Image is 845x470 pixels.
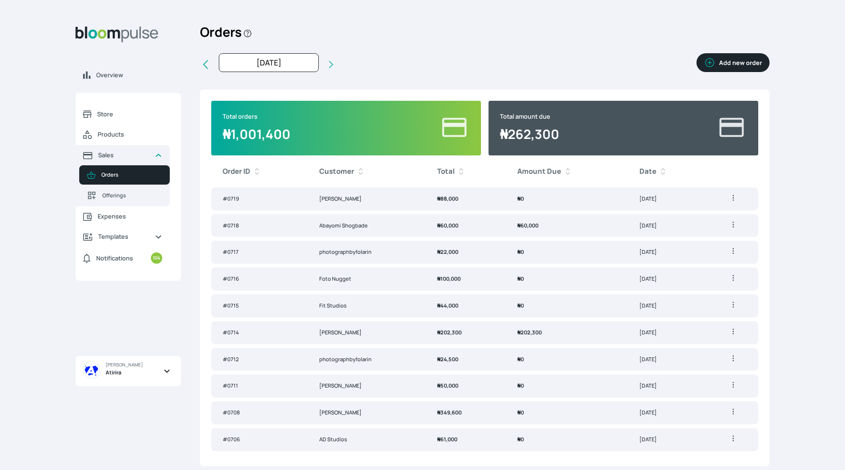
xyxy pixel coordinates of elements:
span: Atirira [106,369,121,377]
a: Sales [75,145,170,165]
span: 24,500 [437,356,458,363]
span: ₦ [517,356,521,363]
span: ₦ [437,409,440,416]
td: [DATE] [628,374,708,397]
span: 349,600 [437,409,462,416]
span: Offerings [102,192,162,200]
td: [PERSON_NAME] [308,321,425,344]
td: [PERSON_NAME] [308,187,425,211]
span: 44,000 [437,302,458,309]
td: [DATE] [628,294,708,317]
span: ₦ [437,356,440,363]
td: [DATE] [628,321,708,344]
td: Fit Studios [308,294,425,317]
td: photographbyfolarin [308,348,425,371]
span: Sales [98,151,147,160]
span: Expenses [98,212,162,221]
aside: Sidebar [75,19,181,459]
td: [DATE] [628,241,708,264]
span: ₦ [517,275,521,282]
td: [DATE] [628,214,708,237]
span: 22,000 [437,248,458,255]
span: ₦ [437,222,440,229]
td: AD Studios [308,428,425,451]
span: ₦ [500,125,508,143]
span: ₦ [517,409,521,416]
b: Date [639,166,656,177]
span: ₦ [517,248,521,255]
span: Store [97,110,162,119]
span: 0 [517,302,524,309]
td: # 0708 [211,401,308,424]
span: 0 [517,409,524,416]
span: ₦ [437,302,440,309]
a: Expenses [75,206,170,227]
span: ₦ [437,382,440,389]
td: photographbyfolarin [308,241,425,264]
span: 100,000 [437,275,461,282]
span: ₦ [517,302,521,309]
span: ₦ [437,275,440,282]
a: Templates [75,227,170,247]
td: # 0711 [211,374,308,397]
td: [DATE] [628,428,708,451]
span: 0 [517,248,524,255]
td: [PERSON_NAME] [308,374,425,397]
a: Overview [75,65,181,85]
a: Offerings [79,185,170,206]
a: Products [75,124,170,145]
span: ₦ [223,125,231,143]
a: Orders [79,165,170,185]
span: ₦ [437,195,440,202]
span: 60,000 [517,222,538,229]
b: Total [437,166,455,177]
td: Foto Nugget [308,267,425,291]
a: Store [75,104,170,124]
span: ₦ [517,436,521,443]
td: # 0706 [211,428,308,451]
td: [DATE] [628,401,708,424]
span: [PERSON_NAME] [106,362,143,368]
span: 50,000 [437,382,458,389]
td: [DATE] [628,348,708,371]
span: ₦ [437,436,440,443]
span: 262,300 [500,125,559,143]
span: ₦ [517,222,521,229]
td: # 0717 [211,241,308,264]
span: 1,001,400 [223,125,290,143]
td: # 0714 [211,321,308,344]
span: Orders [101,171,162,179]
p: Total orders [223,112,290,121]
td: # 0715 [211,294,308,317]
span: 0 [517,436,524,443]
span: 0 [517,356,524,363]
td: # 0718 [211,214,308,237]
span: 88,000 [437,195,458,202]
a: Notifications104 [75,247,170,269]
span: 0 [517,275,524,282]
span: ₦ [517,382,521,389]
span: ₦ [517,195,521,202]
span: ₦ [517,329,521,336]
span: ₦ [437,248,440,255]
b: Customer [319,166,354,177]
td: # 0712 [211,348,308,371]
a: Add new order [696,53,770,76]
span: 202,300 [517,329,542,336]
td: # 0719 [211,187,308,211]
img: Bloom Logo [75,26,158,42]
td: [PERSON_NAME] [308,401,425,424]
span: 202,300 [437,329,462,336]
span: 0 [517,382,524,389]
span: Notifications [96,254,133,263]
b: Amount Due [517,166,561,177]
td: # 0716 [211,267,308,291]
span: Overview [96,71,174,80]
b: Order ID [223,166,250,177]
span: Products [98,130,162,139]
small: 104 [151,252,162,264]
span: 60,000 [437,222,458,229]
span: 61,000 [437,436,457,443]
p: Total amount due [500,112,559,121]
td: [DATE] [628,267,708,291]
